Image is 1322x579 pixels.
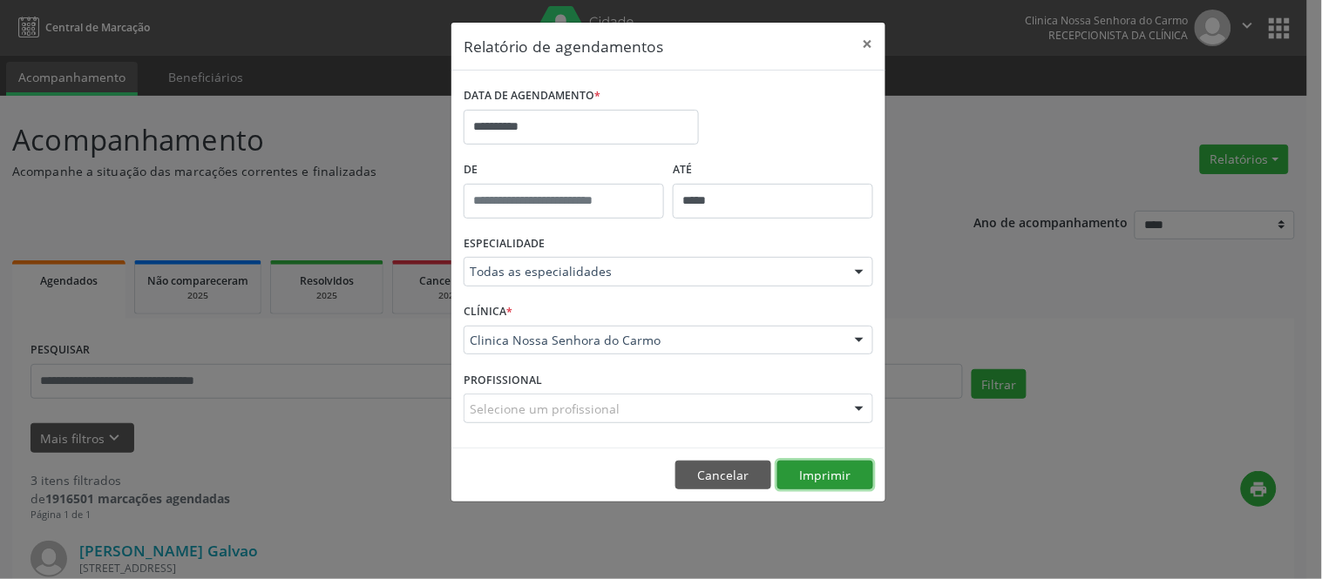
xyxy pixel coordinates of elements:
span: Todas as especialidades [470,263,837,280]
label: ATÉ [673,157,873,184]
button: Cancelar [675,461,771,490]
label: De [464,157,664,184]
label: CLÍNICA [464,299,512,326]
button: Close [851,23,885,65]
label: ESPECIALIDADE [464,231,545,258]
label: PROFISSIONAL [464,367,542,394]
button: Imprimir [777,461,873,490]
span: Selecione um profissional [470,400,620,418]
span: Clinica Nossa Senhora do Carmo [470,332,837,349]
h5: Relatório de agendamentos [464,35,663,57]
label: DATA DE AGENDAMENTO [464,83,600,110]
